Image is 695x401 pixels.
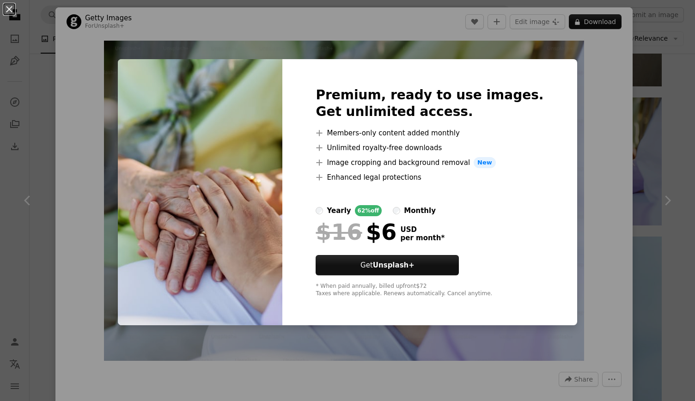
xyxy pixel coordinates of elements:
[355,205,382,216] div: 62% off
[316,283,543,298] div: * When paid annually, billed upfront $72 Taxes where applicable. Renews automatically. Cancel any...
[118,59,282,325] img: premium_photo-1681883861975-4de71e243c17
[400,225,445,234] span: USD
[316,220,396,244] div: $6
[393,207,400,214] input: monthly
[373,261,415,269] strong: Unsplash+
[316,255,459,275] button: GetUnsplash+
[400,234,445,242] span: per month *
[404,205,436,216] div: monthly
[316,157,543,168] li: Image cropping and background removal
[316,87,543,120] h2: Premium, ready to use images. Get unlimited access.
[327,205,351,216] div: yearly
[474,157,496,168] span: New
[316,220,362,244] span: $16
[316,207,323,214] input: yearly62%off
[316,128,543,139] li: Members-only content added monthly
[316,172,543,183] li: Enhanced legal protections
[316,142,543,153] li: Unlimited royalty-free downloads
